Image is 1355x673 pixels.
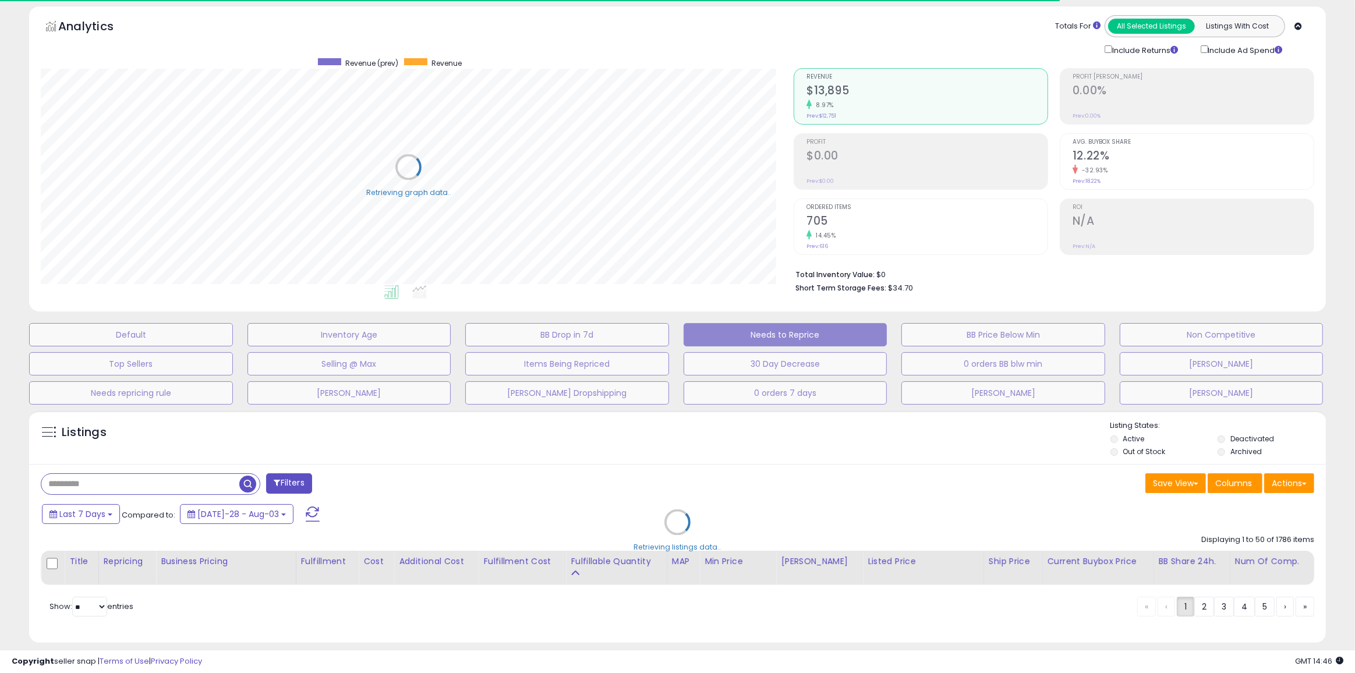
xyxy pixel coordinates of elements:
[1108,19,1195,34] button: All Selected Listings
[1194,19,1281,34] button: Listings With Cost
[806,139,1048,146] span: Profit
[901,381,1105,405] button: [PERSON_NAME]
[901,352,1105,376] button: 0 orders BB blw min
[1073,112,1101,119] small: Prev: 0.00%
[12,656,202,667] div: seller snap | |
[58,18,136,37] h5: Analytics
[1073,74,1314,80] span: Profit [PERSON_NAME]
[1073,243,1095,250] small: Prev: N/A
[1120,352,1324,376] button: [PERSON_NAME]
[1073,178,1101,185] small: Prev: 18.22%
[1096,43,1192,56] div: Include Returns
[901,323,1105,346] button: BB Price Below Min
[247,381,451,405] button: [PERSON_NAME]
[812,101,834,109] small: 8.97%
[1073,204,1314,211] span: ROI
[812,231,836,240] small: 14.45%
[1120,323,1324,346] button: Non Competitive
[795,283,886,293] b: Short Term Storage Fees:
[465,352,669,376] button: Items Being Repriced
[1120,381,1324,405] button: [PERSON_NAME]
[1295,656,1343,667] span: 2025-08-11 14:46 GMT
[151,656,202,667] a: Privacy Policy
[634,543,721,553] div: Retrieving listings data..
[806,112,836,119] small: Prev: $12,751
[1073,139,1314,146] span: Avg. Buybox Share
[806,214,1048,230] h2: 705
[100,656,149,667] a: Terms of Use
[1192,43,1301,56] div: Include Ad Spend
[806,74,1048,80] span: Revenue
[795,267,1306,281] li: $0
[247,352,451,376] button: Selling @ Max
[1073,149,1314,165] h2: 12.22%
[366,187,451,197] div: Retrieving graph data..
[684,381,887,405] button: 0 orders 7 days
[12,656,54,667] strong: Copyright
[806,149,1048,165] h2: $0.00
[806,243,828,250] small: Prev: 616
[795,270,875,279] b: Total Inventory Value:
[465,323,669,346] button: BB Drop in 7d
[1078,166,1108,175] small: -32.93%
[247,323,451,346] button: Inventory Age
[1073,214,1314,230] h2: N/A
[29,323,233,346] button: Default
[465,381,669,405] button: [PERSON_NAME] Dropshipping
[888,282,913,293] span: $34.70
[1055,21,1101,32] div: Totals For
[29,381,233,405] button: Needs repricing rule
[29,352,233,376] button: Top Sellers
[1073,84,1314,100] h2: 0.00%
[806,84,1048,100] h2: $13,895
[684,323,887,346] button: Needs to Reprice
[806,204,1048,211] span: Ordered Items
[684,352,887,376] button: 30 Day Decrease
[806,178,834,185] small: Prev: $0.00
